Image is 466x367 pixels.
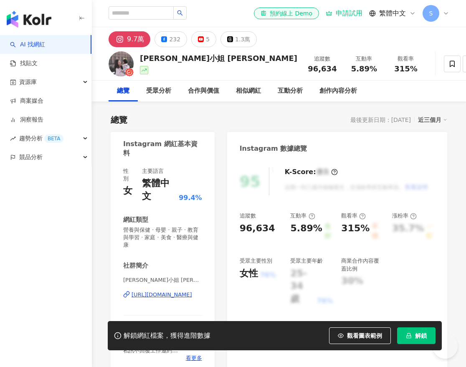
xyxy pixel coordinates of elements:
div: Instagram 數據總覽 [240,144,307,153]
a: 找貼文 [10,59,38,68]
div: 近三個月 [418,114,447,125]
a: [URL][DOMAIN_NAME] [123,291,202,299]
div: 315% [341,222,370,241]
div: 相似網紅 [236,86,261,96]
button: 232 [154,31,187,47]
span: 觀看圖表範例 [347,332,382,339]
div: 網紅類型 [123,215,148,224]
span: rise [10,136,16,142]
span: S [429,9,433,18]
div: 總覽 [117,86,129,96]
div: BETA [44,134,63,143]
span: 繁體中文 [379,9,406,18]
div: 互動分析 [278,86,303,96]
img: logo [7,11,51,28]
div: 1.3萬 [235,33,250,45]
div: 社群簡介 [123,261,148,270]
a: 申請試用 [326,9,362,18]
div: 創作內容分析 [319,86,357,96]
div: [PERSON_NAME]小姐 [PERSON_NAME] [140,53,297,63]
a: 洞察報告 [10,116,43,124]
span: 5.89% [351,65,377,73]
div: 合作與價值 [188,86,219,96]
div: 受眾分析 [146,86,171,96]
div: 女性 [240,267,258,280]
div: 9.7萬 [127,33,144,45]
span: 營養與保健 · 母嬰 · 親子 · 教育與學習 · 家庭 · 美食 · 醫療與健康 [123,226,202,249]
div: Instagram 網紅基本資料 [123,139,198,158]
div: 觀看率 [341,212,366,220]
div: 性別 [123,167,134,182]
span: 資源庫 [19,73,37,91]
div: 最後更新日期：[DATE] [350,116,411,123]
button: 9.7萬 [109,31,150,47]
div: K-Score : [285,167,338,177]
span: 99.4% [179,193,202,202]
span: [PERSON_NAME]小姐 [PERSON_NAME] | sienna__chen [123,276,202,284]
a: 商案媒合 [10,97,43,105]
div: 漲粉率 [392,212,417,220]
div: 商業合作內容覆蓋比例 [341,257,384,272]
button: 解鎖 [397,327,436,344]
a: 預約線上 Demo [254,8,319,19]
a: searchAI 找網紅 [10,40,45,49]
span: lock [406,333,412,339]
div: 5.89% [290,222,322,241]
div: 互動率 [348,55,380,63]
div: 受眾主要年齡 [290,257,323,265]
div: 預約線上 Demo [261,9,312,18]
div: 232 [169,33,180,45]
div: 追蹤數 [240,212,256,220]
button: 5 [191,31,216,47]
div: 互動率 [290,212,315,220]
div: 追蹤數 [306,55,338,63]
span: 競品分析 [19,148,43,167]
div: 解鎖網紅檔案，獲得進階數據 [124,332,210,340]
div: 主要語言 [142,167,164,175]
span: 315% [394,65,418,73]
button: 觀看圖表範例 [329,327,391,344]
div: [URL][DOMAIN_NAME] [132,291,192,299]
div: 總覽 [111,114,127,126]
span: 96,634 [308,64,337,73]
span: 趨勢分析 [19,129,63,148]
div: 96,634 [240,222,275,235]
div: 受眾主要性別 [240,257,272,265]
span: 看更多 [186,354,202,362]
button: 1.3萬 [220,31,257,47]
div: 繁體中文 [142,177,177,203]
span: search [177,10,183,16]
img: KOL Avatar [109,51,134,76]
div: 觀看率 [390,55,422,63]
span: 解鎖 [415,332,427,339]
div: 5 [206,33,210,45]
div: 女 [123,185,132,197]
